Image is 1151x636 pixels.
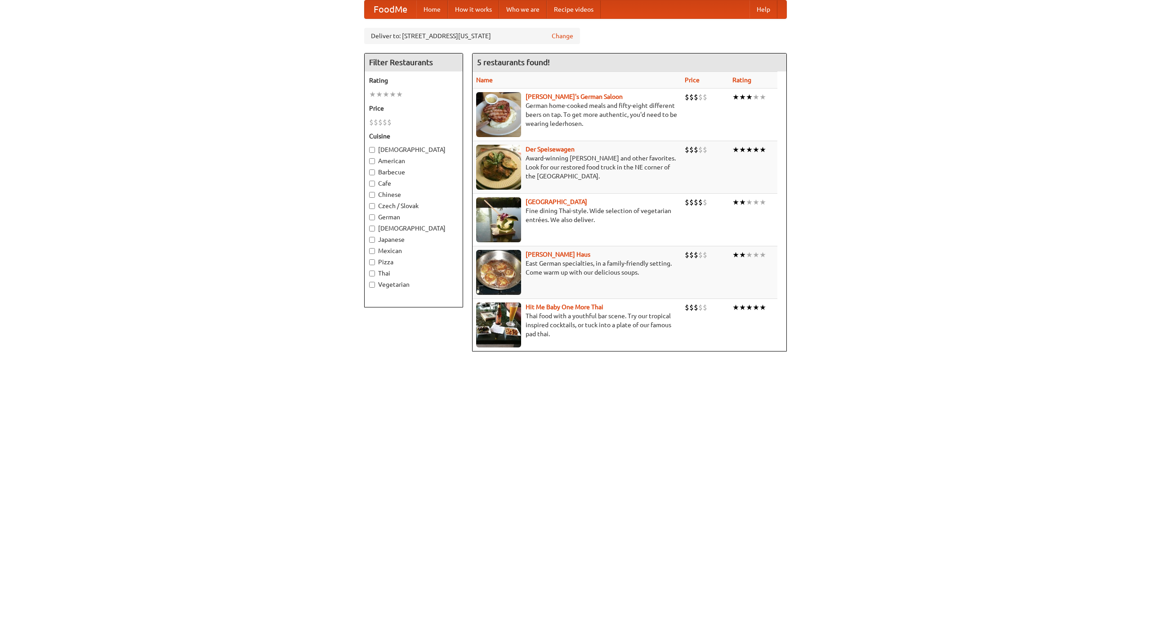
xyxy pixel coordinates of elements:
[753,145,759,155] li: ★
[499,0,547,18] a: Who we are
[698,145,703,155] li: $
[369,104,458,113] h5: Price
[732,76,751,84] a: Rating
[552,31,573,40] a: Change
[753,302,759,312] li: ★
[374,117,378,127] li: $
[369,145,458,154] label: [DEMOGRAPHIC_DATA]
[369,246,458,255] label: Mexican
[476,92,521,137] img: esthers.jpg
[685,302,689,312] li: $
[698,92,703,102] li: $
[694,250,698,260] li: $
[739,250,746,260] li: ★
[378,117,383,127] li: $
[448,0,499,18] a: How it works
[749,0,777,18] a: Help
[526,198,587,205] a: [GEOGRAPHIC_DATA]
[369,181,375,187] input: Cafe
[689,145,694,155] li: $
[369,235,458,244] label: Japanese
[753,197,759,207] li: ★
[369,156,458,165] label: American
[364,28,580,44] div: Deliver to: [STREET_ADDRESS][US_STATE]
[369,201,458,210] label: Czech / Slovak
[369,147,375,153] input: [DEMOGRAPHIC_DATA]
[732,197,739,207] li: ★
[476,311,678,338] p: Thai food with a youthful bar scene. Try our tropical inspired cocktails, or tuck into a plate of...
[476,250,521,295] img: kohlhaus.jpg
[526,93,623,100] a: [PERSON_NAME]'s German Saloon
[416,0,448,18] a: Home
[383,89,389,99] li: ★
[685,250,689,260] li: $
[369,190,458,199] label: Chinese
[476,76,493,84] a: Name
[685,197,689,207] li: $
[476,145,521,190] img: speisewagen.jpg
[389,89,396,99] li: ★
[369,226,375,231] input: [DEMOGRAPHIC_DATA]
[365,0,416,18] a: FoodMe
[685,92,689,102] li: $
[703,92,707,102] li: $
[732,92,739,102] li: ★
[369,259,375,265] input: Pizza
[694,302,698,312] li: $
[387,117,392,127] li: $
[759,197,766,207] li: ★
[694,197,698,207] li: $
[732,302,739,312] li: ★
[369,214,375,220] input: German
[369,179,458,188] label: Cafe
[365,53,463,71] h4: Filter Restaurants
[476,154,678,181] p: Award-winning [PERSON_NAME] and other favorites. Look for our restored food truck in the NE corne...
[369,117,374,127] li: $
[369,224,458,233] label: [DEMOGRAPHIC_DATA]
[547,0,601,18] a: Recipe videos
[526,303,603,311] a: Hit Me Baby One More Thai
[369,192,375,198] input: Chinese
[369,271,375,276] input: Thai
[746,197,753,207] li: ★
[526,251,590,258] a: [PERSON_NAME] Haus
[685,76,700,84] a: Price
[477,58,550,67] ng-pluralize: 5 restaurants found!
[732,145,739,155] li: ★
[369,280,458,289] label: Vegetarian
[759,250,766,260] li: ★
[739,197,746,207] li: ★
[698,302,703,312] li: $
[698,197,703,207] li: $
[759,145,766,155] li: ★
[739,302,746,312] li: ★
[369,248,375,254] input: Mexican
[369,237,375,243] input: Japanese
[476,259,678,277] p: East German specialties, in a family-friendly setting. Come warm up with our delicious soups.
[698,250,703,260] li: $
[689,250,694,260] li: $
[476,197,521,242] img: satay.jpg
[369,169,375,175] input: Barbecue
[369,203,375,209] input: Czech / Slovak
[396,89,403,99] li: ★
[759,92,766,102] li: ★
[703,250,707,260] li: $
[746,250,753,260] li: ★
[689,197,694,207] li: $
[685,145,689,155] li: $
[526,146,575,153] a: Der Speisewagen
[694,92,698,102] li: $
[369,213,458,222] label: German
[689,302,694,312] li: $
[476,101,678,128] p: German home-cooked meals and fifty-eight different beers on tap. To get more authentic, you'd nee...
[703,302,707,312] li: $
[732,250,739,260] li: ★
[759,302,766,312] li: ★
[369,282,375,288] input: Vegetarian
[369,269,458,278] label: Thai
